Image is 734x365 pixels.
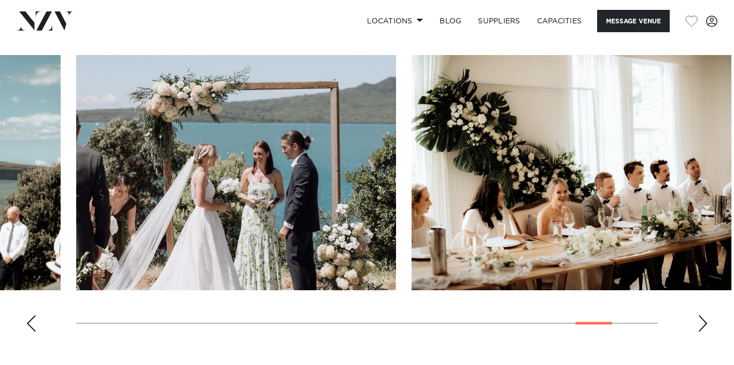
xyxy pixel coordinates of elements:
[431,10,470,32] a: BLOG
[470,10,528,32] a: SUPPLIERS
[76,55,396,290] swiper-slide: 25 / 28
[529,10,590,32] a: Capacities
[359,10,431,32] a: Locations
[597,10,670,32] button: Message Venue
[17,11,73,30] img: nzv-logo.png
[412,55,731,290] swiper-slide: 26 / 28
